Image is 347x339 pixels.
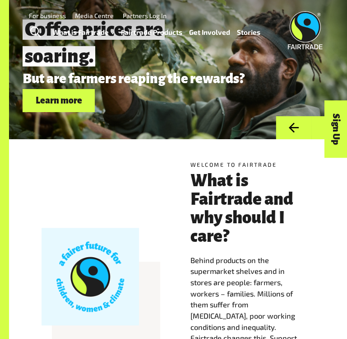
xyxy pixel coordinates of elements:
h5: Welcome to Fairtrade [190,161,315,169]
button: Previous [276,116,311,139]
span: Coffee prices are soaring. [23,19,165,66]
a: Toggle Search [24,21,46,44]
button: Next [311,116,347,139]
a: Learn more [23,89,95,112]
a: Media Centre [75,12,114,19]
h3: What is Fairtrade and why should I care? [190,172,315,245]
a: Stories [237,26,260,38]
a: What is Fairtrade [52,26,114,38]
p: But are farmers reaping the rewards? [23,71,280,86]
img: Fairtrade Australia New Zealand logo [287,11,322,49]
a: Get Involved [189,26,230,38]
a: Partners Log In [123,12,167,19]
a: For business [29,12,66,19]
a: Fairtrade Products [121,26,182,38]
